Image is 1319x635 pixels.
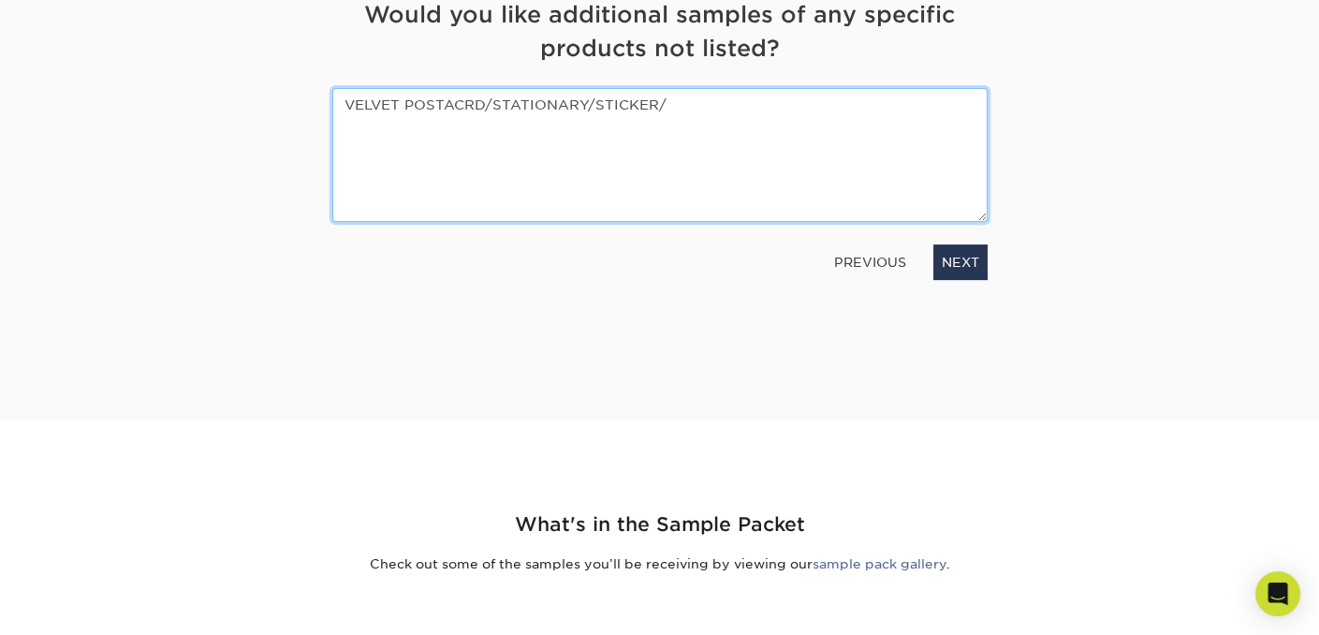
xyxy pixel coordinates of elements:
[933,244,988,280] a: NEXT
[112,554,1208,573] p: Check out some of the samples you’ll be receiving by viewing our .
[813,556,946,571] a: sample pack gallery
[112,510,1208,539] h2: What's in the Sample Packet
[827,247,914,277] a: PREVIOUS
[1255,571,1300,616] div: Open Intercom Messenger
